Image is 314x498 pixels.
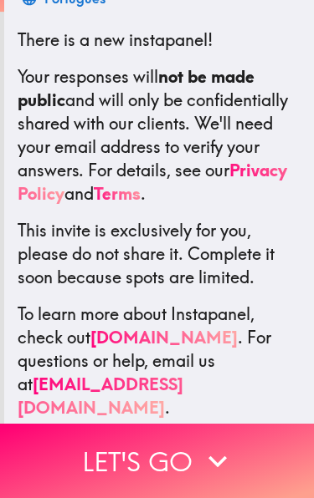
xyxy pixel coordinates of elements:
[18,302,301,419] p: To learn more about Instapanel, check out . For questions or help, email us at .
[18,29,213,50] span: There is a new instapanel!
[94,183,141,204] a: Terms
[18,65,301,206] p: Your responses will and will only be confidentially shared with our clients. We'll need your emai...
[90,327,238,348] a: [DOMAIN_NAME]
[18,219,301,289] p: This invite is exclusively for you, please do not share it. Complete it soon because spots are li...
[18,373,183,418] a: [EMAIL_ADDRESS][DOMAIN_NAME]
